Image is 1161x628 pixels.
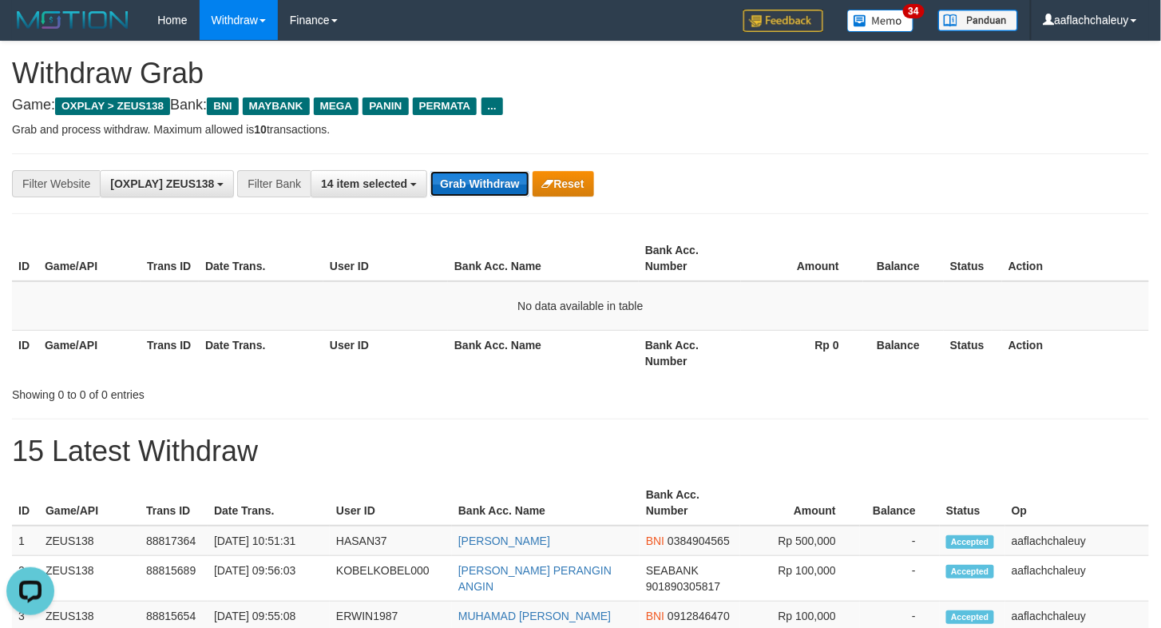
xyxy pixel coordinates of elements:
[481,97,503,115] span: ...
[314,97,359,115] span: MEGA
[646,580,720,593] span: Copy 901890305817 to clipboard
[940,480,1005,526] th: Status
[330,556,452,602] td: KOBELKOBEL000
[323,330,448,376] th: User ID
[740,526,860,556] td: Rp 500,000
[646,535,664,547] span: BNI
[12,121,1149,137] p: Grab and process withdraw. Maximum allowed is transactions.
[668,610,730,622] span: Copy 0912846470 to clipboard
[1005,526,1149,556] td: aaflachchaleuy
[12,435,1149,467] h1: 15 Latest Withdraw
[430,171,529,197] button: Grab Withdraw
[740,480,860,526] th: Amount
[38,330,141,376] th: Game/API
[640,480,740,526] th: Bank Acc. Number
[330,480,452,526] th: User ID
[860,526,940,556] td: -
[860,556,940,602] td: -
[533,171,594,197] button: Reset
[847,10,914,32] img: Button%20Memo.svg
[39,480,140,526] th: Game/API
[1002,330,1149,376] th: Action
[12,170,100,197] div: Filter Website
[100,170,234,197] button: [OXPLAY] ZEUS138
[668,535,730,547] span: Copy 0384904565 to clipboard
[141,330,199,376] th: Trans ID
[12,281,1149,331] td: No data available in table
[448,236,639,281] th: Bank Acc. Name
[39,556,140,602] td: ZEUS138
[140,556,208,602] td: 88815689
[741,330,863,376] th: Rp 0
[199,330,323,376] th: Date Trans.
[311,170,427,197] button: 14 item selected
[12,236,38,281] th: ID
[944,330,1002,376] th: Status
[743,10,823,32] img: Feedback.jpg
[12,8,133,32] img: MOTION_logo.png
[741,236,863,281] th: Amount
[140,526,208,556] td: 88817364
[863,330,944,376] th: Balance
[140,480,208,526] th: Trans ID
[452,480,640,526] th: Bank Acc. Name
[141,236,199,281] th: Trans ID
[458,610,611,622] a: MUHAMAD [PERSON_NAME]
[646,564,699,577] span: SEABANK
[208,480,330,526] th: Date Trans.
[321,177,407,190] span: 14 item selected
[12,526,39,556] td: 1
[946,535,994,549] span: Accepted
[207,97,238,115] span: BNI
[208,526,330,556] td: [DATE] 10:51:31
[254,123,267,136] strong: 10
[1005,556,1149,602] td: aaflachchaleuy
[740,556,860,602] td: Rp 100,000
[1002,236,1149,281] th: Action
[12,58,1149,89] h1: Withdraw Grab
[208,556,330,602] td: [DATE] 09:56:03
[330,526,452,556] td: HASAN37
[199,236,323,281] th: Date Trans.
[903,4,925,18] span: 34
[12,330,38,376] th: ID
[458,535,550,547] a: [PERSON_NAME]
[12,556,39,602] td: 2
[448,330,639,376] th: Bank Acc. Name
[413,97,477,115] span: PERMATA
[38,236,141,281] th: Game/API
[243,97,310,115] span: MAYBANK
[944,236,1002,281] th: Status
[12,480,39,526] th: ID
[237,170,311,197] div: Filter Bank
[946,565,994,578] span: Accepted
[646,610,664,622] span: BNI
[12,380,472,403] div: Showing 0 to 0 of 0 entries
[12,97,1149,113] h4: Game: Bank:
[55,97,170,115] span: OXPLAY > ZEUS138
[39,526,140,556] td: ZEUS138
[363,97,408,115] span: PANIN
[639,330,741,376] th: Bank Acc. Number
[110,177,214,190] span: [OXPLAY] ZEUS138
[1005,480,1149,526] th: Op
[458,564,612,593] a: [PERSON_NAME] PERANGIN ANGIN
[946,610,994,624] span: Accepted
[323,236,448,281] th: User ID
[860,480,940,526] th: Balance
[863,236,944,281] th: Balance
[938,10,1018,31] img: panduan.png
[6,6,54,54] button: Open LiveChat chat widget
[639,236,741,281] th: Bank Acc. Number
